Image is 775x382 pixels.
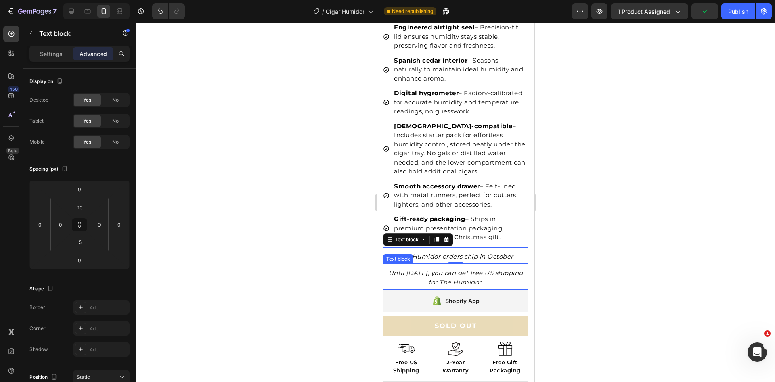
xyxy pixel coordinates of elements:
[748,342,767,362] iframe: Intercom live chat
[29,304,45,311] div: Border
[29,96,48,104] div: Desktop
[721,3,755,19] button: Publish
[112,96,119,104] span: No
[112,138,119,146] span: No
[29,138,45,146] div: Mobile
[40,50,63,58] p: Settings
[113,219,125,231] input: 0
[764,330,771,337] span: 1
[80,50,107,58] p: Advanced
[611,3,688,19] button: 1 product assigned
[377,23,534,382] iframe: Design area
[322,7,324,16] span: /
[112,117,119,125] span: No
[83,96,91,104] span: Yes
[728,7,748,16] div: Publish
[77,374,90,380] span: Static
[29,117,44,125] div: Tablet
[29,284,55,294] div: Shape
[83,138,91,146] span: Yes
[392,8,433,15] span: Need republishing
[72,201,88,213] input: 10px
[54,219,67,231] input: 0px
[618,7,670,16] span: 1 product assigned
[3,3,60,19] button: 7
[93,219,105,231] input: 0px
[90,346,128,353] div: Add...
[8,86,19,92] div: 450
[90,325,128,332] div: Add...
[6,148,19,154] div: Beta
[29,76,65,87] div: Display on
[29,325,46,332] div: Corner
[90,304,128,311] div: Add...
[83,117,91,125] span: Yes
[326,7,364,16] span: Cigar Humidor
[72,236,88,248] input: 5px
[53,6,57,16] p: 7
[152,3,185,19] div: Undo/Redo
[71,254,88,266] input: 0
[71,183,88,195] input: 0
[39,29,108,38] p: Text block
[34,219,46,231] input: 0
[29,164,69,175] div: Spacing (px)
[29,346,48,353] div: Shadow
